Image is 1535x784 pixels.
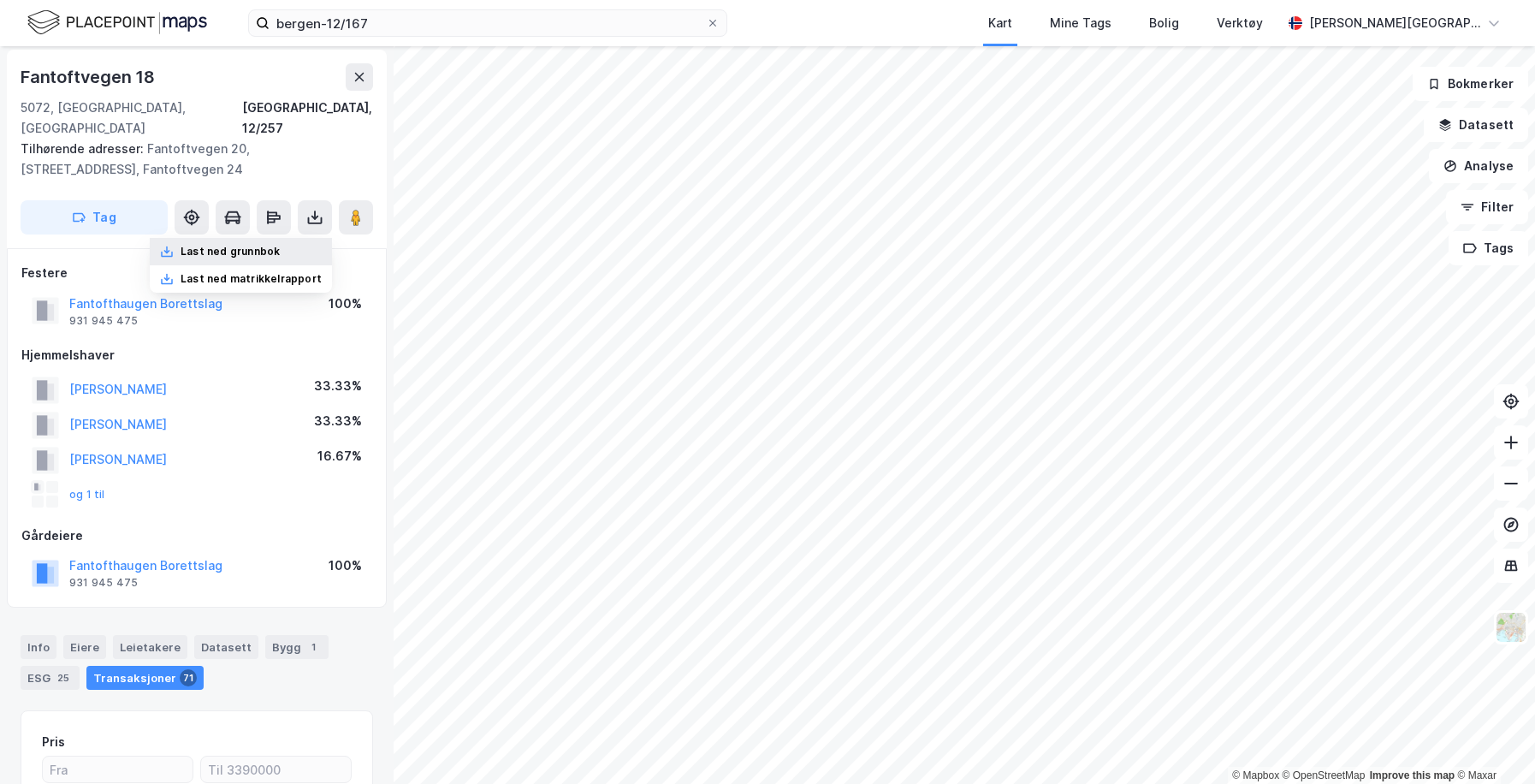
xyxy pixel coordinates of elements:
div: Verktøy [1217,13,1263,33]
div: 16.67% [317,446,362,466]
div: Last ned grunnbok [181,245,280,258]
div: Festere [21,263,372,283]
div: Last ned matrikkelrapport [181,272,322,286]
div: 931 945 475 [69,314,138,328]
div: 33.33% [314,376,362,396]
a: Improve this map [1370,769,1455,781]
button: Tag [21,200,168,235]
div: Datasett [194,635,258,659]
div: Fantoftvegen 20, [STREET_ADDRESS], Fantoftvegen 24 [21,139,359,180]
div: Pris [42,732,65,752]
button: Tags [1449,231,1528,265]
div: Mine Tags [1050,13,1111,33]
div: 33.33% [314,411,362,431]
div: 25 [54,669,73,686]
input: Fra [43,757,193,782]
div: [GEOGRAPHIC_DATA], 12/257 [242,98,373,139]
div: Kontrollprogram for chat [1449,702,1535,784]
div: 5072, [GEOGRAPHIC_DATA], [GEOGRAPHIC_DATA] [21,98,242,139]
button: Datasett [1424,108,1528,142]
input: Søk på adresse, matrikkel, gårdeiere, leietakere eller personer [270,10,706,36]
div: Hjemmelshaver [21,345,372,365]
button: Bokmerker [1413,67,1528,101]
input: Til 3390000 [201,757,351,782]
div: 100% [329,294,362,314]
div: 100% [329,555,362,576]
div: Gårdeiere [21,526,372,546]
div: [PERSON_NAME][GEOGRAPHIC_DATA] [1309,13,1480,33]
button: Filter [1446,190,1528,224]
img: logo.f888ab2527a4732fd821a326f86c7f29.svg [27,8,207,38]
div: 71 [180,669,197,686]
div: 1 [305,638,322,656]
div: Transaksjoner [86,666,204,690]
div: 931 945 475 [69,576,138,590]
div: Leietakere [113,635,187,659]
div: ESG [21,666,80,690]
button: Analyse [1429,149,1528,183]
div: Bygg [265,635,329,659]
a: OpenStreetMap [1283,769,1366,781]
div: Kart [988,13,1012,33]
div: Bolig [1149,13,1179,33]
div: Eiere [63,635,106,659]
div: Fantoftvegen 18 [21,63,158,91]
div: Info [21,635,56,659]
a: Mapbox [1232,769,1279,781]
span: Tilhørende adresser: [21,141,147,156]
iframe: Chat Widget [1449,702,1535,784]
img: Z [1495,611,1527,644]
